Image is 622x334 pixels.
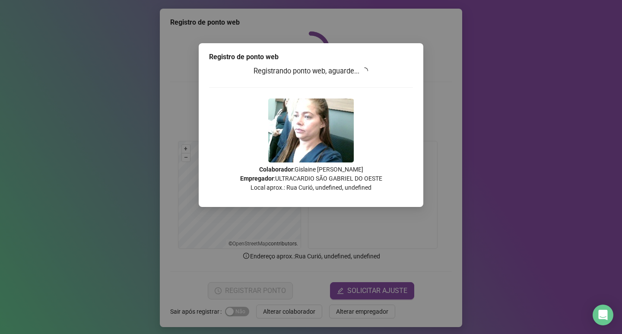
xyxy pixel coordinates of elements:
div: Registro de ponto web [209,52,413,62]
p: : Gislaine [PERSON_NAME] : ULTRACARDIO SÃO GABRIEL DO OESTE Local aprox.: Rua Curió, undefined, u... [209,165,413,192]
span: loading [361,67,368,74]
h3: Registrando ponto web, aguarde... [209,66,413,77]
img: 9k= [268,99,354,162]
strong: Empregador [240,175,274,182]
div: Open Intercom Messenger [593,305,613,325]
strong: Colaborador [259,166,293,173]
